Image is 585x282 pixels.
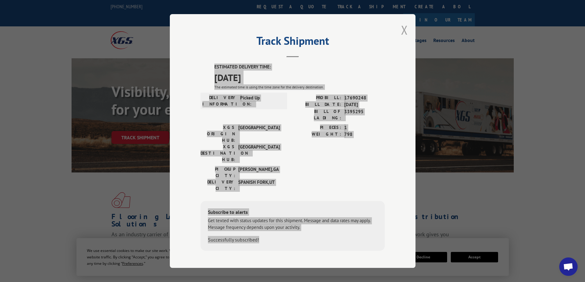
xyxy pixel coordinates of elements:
div: The estimated time is using the time zone for the delivery destination. [214,84,385,90]
label: DELIVERY CITY: [201,179,235,192]
span: [GEOGRAPHIC_DATA] [238,144,280,163]
button: Close modal [401,22,408,38]
label: PROBILL: [293,95,341,102]
div: Successfully subscribed! [208,236,377,243]
span: [GEOGRAPHIC_DATA] [238,124,280,144]
span: Picked Up [240,95,282,107]
span: SPANISH FORK , UT [238,179,280,192]
span: [DATE] [214,71,385,84]
div: Get texted with status updates for this shipment. Message and data rates may apply. Message frequ... [208,217,377,231]
h2: Track Shipment [201,37,385,48]
label: BILL OF LADING: [293,108,341,121]
label: XGS DESTINATION HUB: [201,144,235,163]
label: BILL DATE: [293,101,341,108]
label: WEIGHT: [293,131,341,138]
label: DELIVERY INFORMATION: [202,95,237,107]
span: 17690248 [344,95,385,102]
label: XGS ORIGIN HUB: [201,124,235,144]
span: 798 [344,131,385,138]
label: PIECES: [293,124,341,131]
span: 3395295 [344,108,385,121]
div: Subscribe to alerts [208,208,377,217]
span: [PERSON_NAME] , GA [238,166,280,179]
span: 1 [344,124,385,131]
label: ESTIMATED DELIVERY TIME: [214,64,385,71]
div: Open chat [559,257,578,276]
label: PICKUP CITY: [201,166,235,179]
span: [DATE] [344,101,385,108]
